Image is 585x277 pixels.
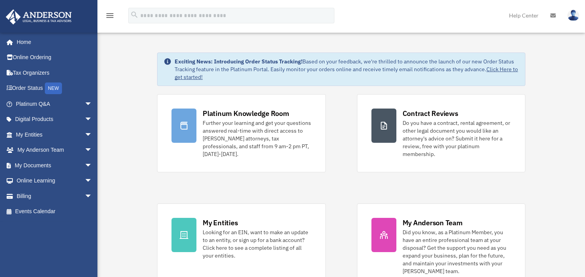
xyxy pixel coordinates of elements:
[105,14,115,20] a: menu
[203,119,311,158] div: Further your learning and get your questions answered real-time with direct access to [PERSON_NAM...
[5,112,104,127] a: Digital Productsarrow_drop_down
[403,218,463,228] div: My Anderson Team
[85,127,100,143] span: arrow_drop_down
[357,94,525,172] a: Contract Reviews Do you have a contract, rental agreement, or other legal document you would like...
[5,127,104,142] a: My Entitiesarrow_drop_down
[4,9,74,25] img: Anderson Advisors Platinum Portal
[5,65,104,81] a: Tax Organizers
[85,142,100,158] span: arrow_drop_down
[157,94,325,172] a: Platinum Knowledge Room Further your learning and get your questions answered real-time with dire...
[203,109,289,118] div: Platinum Knowledge Room
[175,58,519,81] div: Based on your feedback, we're thrilled to announce the launch of our new Order Status Tracking fe...
[5,81,104,96] a: Order StatusNEW
[85,158,100,174] span: arrow_drop_down
[85,96,100,112] span: arrow_drop_down
[45,82,62,94] div: NEW
[130,11,139,19] i: search
[5,34,100,50] a: Home
[105,11,115,20] i: menu
[175,58,302,65] strong: Exciting News: Introducing Order Status Tracking!
[5,188,104,204] a: Billingarrow_drop_down
[403,109,458,118] div: Contract Reviews
[5,173,104,189] a: Online Learningarrow_drop_down
[5,50,104,65] a: Online Ordering
[403,119,511,158] div: Do you have a contract, rental agreement, or other legal document you would like an attorney's ad...
[403,228,511,275] div: Did you know, as a Platinum Member, you have an entire professional team at your disposal? Get th...
[85,188,100,204] span: arrow_drop_down
[5,158,104,173] a: My Documentsarrow_drop_down
[5,142,104,158] a: My Anderson Teamarrow_drop_down
[85,173,100,189] span: arrow_drop_down
[85,112,100,128] span: arrow_drop_down
[175,66,518,81] a: Click Here to get started!
[567,10,579,21] img: User Pic
[203,228,311,259] div: Looking for an EIN, want to make an update to an entity, or sign up for a bank account? Click her...
[203,218,238,228] div: My Entities
[5,96,104,112] a: Platinum Q&Aarrow_drop_down
[5,204,104,219] a: Events Calendar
